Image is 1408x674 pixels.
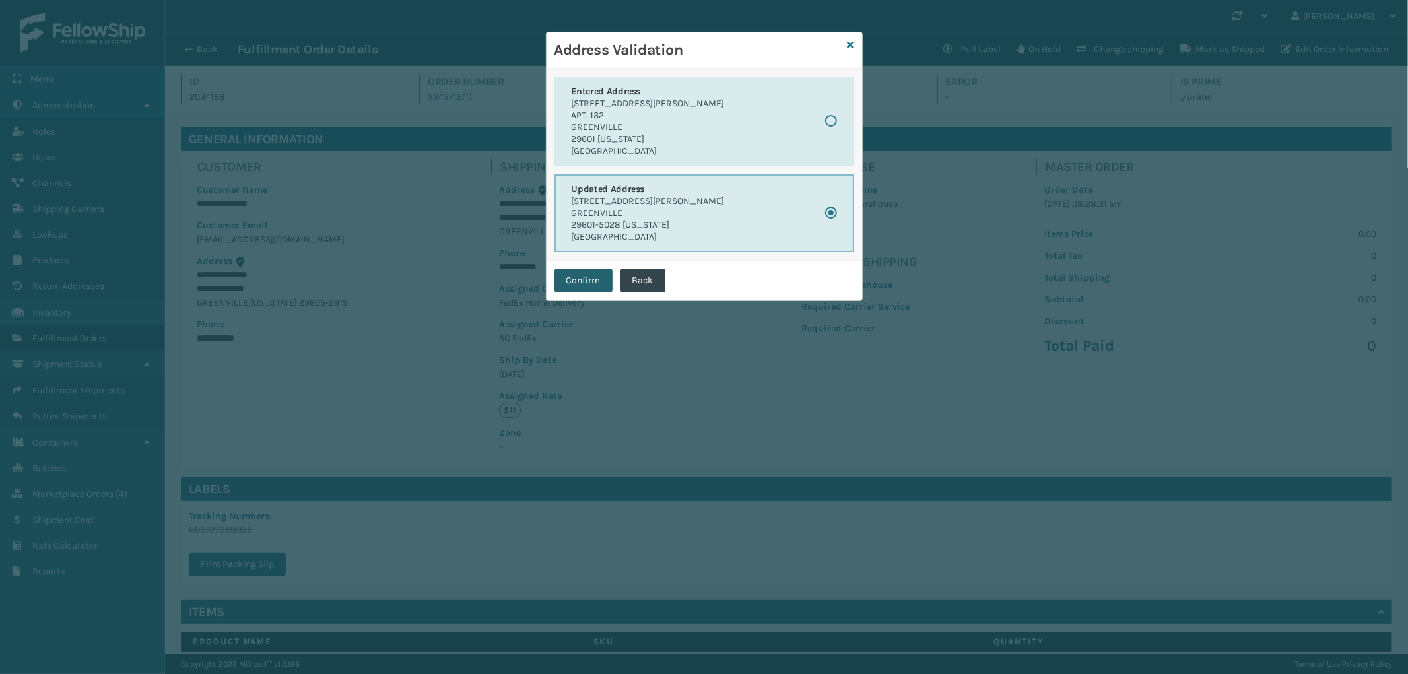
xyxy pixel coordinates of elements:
[554,269,613,292] button: Confirm
[572,219,725,231] p: 29601-5028 [US_STATE]
[572,195,725,207] p: [STREET_ADDRESS][PERSON_NAME]
[572,145,725,157] p: [GEOGRAPHIC_DATA]
[572,231,725,243] p: [GEOGRAPHIC_DATA]
[572,110,725,121] p: APT. 132
[572,184,725,195] h6: Updated Address
[620,269,665,292] button: Back
[572,207,725,219] p: GREENVILLE
[572,98,725,110] p: [STREET_ADDRESS][PERSON_NAME]
[554,40,842,60] h3: Address Validation
[572,121,725,133] p: GREENVILLE
[572,133,725,145] p: 29601 [US_STATE]
[572,86,725,98] h6: Entered Address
